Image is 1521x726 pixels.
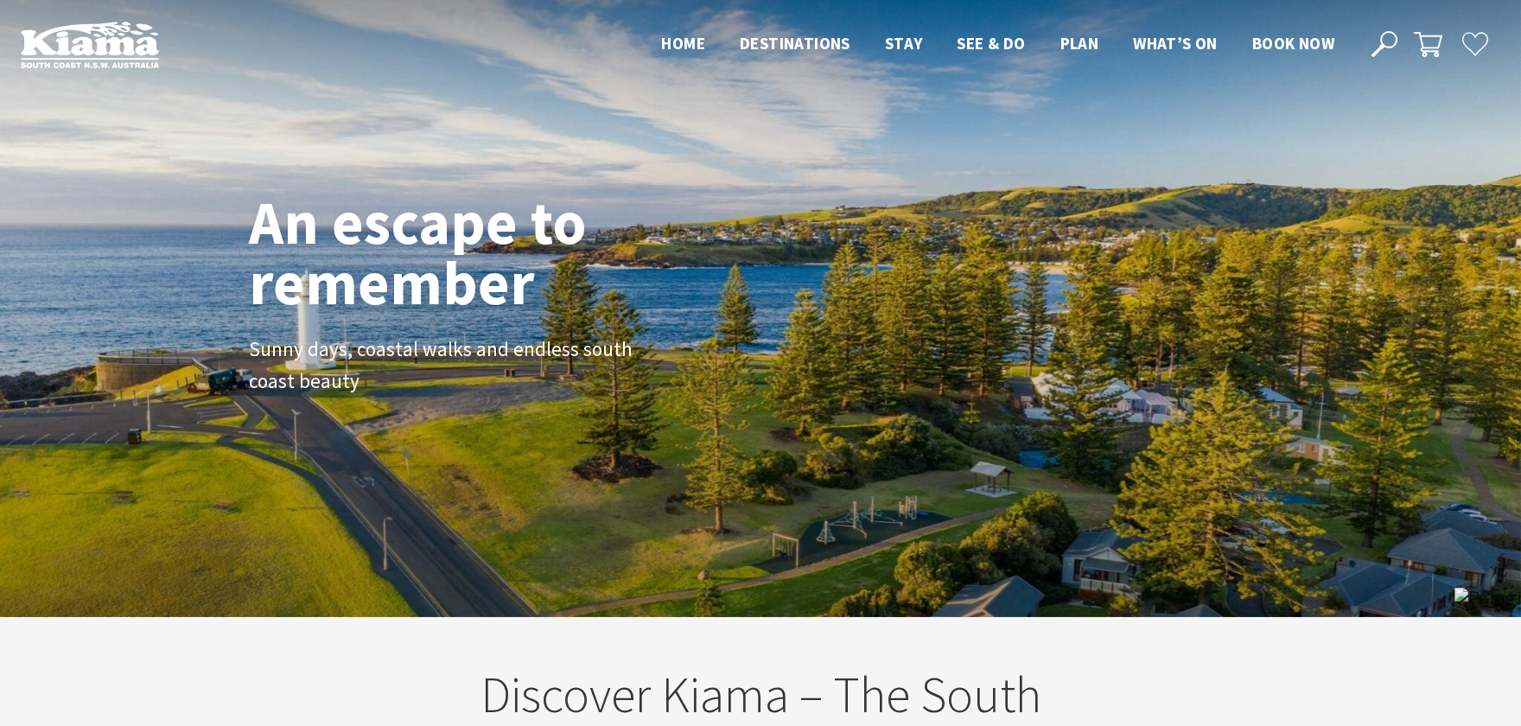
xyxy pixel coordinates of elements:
span: Stay [885,33,923,54]
span: Plan [1060,33,1099,54]
nav: Main Menu [644,30,1352,59]
span: Home [661,33,705,54]
span: Book now [1252,33,1334,54]
img: Kiama Logo [21,21,159,68]
span: See & Do [957,33,1025,54]
p: Sunny days, coastal walks and endless south coast beauty [249,334,638,398]
h1: An escape to remember [249,192,724,313]
span: What’s On [1133,33,1218,54]
span: Destinations [740,33,850,54]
